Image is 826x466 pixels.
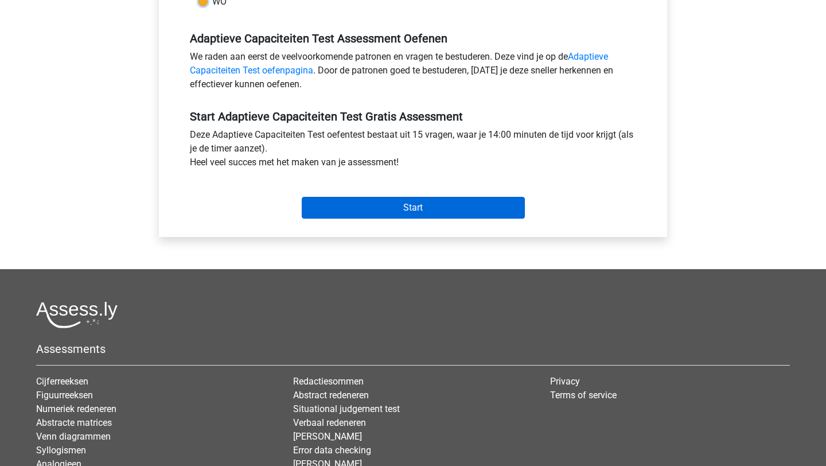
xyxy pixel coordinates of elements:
input: Start [302,197,525,219]
a: Syllogismen [36,445,86,456]
a: Cijferreeksen [36,376,88,387]
img: Assessly logo [36,301,118,328]
a: Privacy [550,376,580,387]
a: Error data checking [293,445,371,456]
a: [PERSON_NAME] [293,431,362,442]
a: Abstracte matrices [36,417,112,428]
a: Figuurreeksen [36,390,93,401]
a: Situational judgement test [293,403,400,414]
h5: Adaptieve Capaciteiten Test Assessment Oefenen [190,32,636,45]
a: Terms of service [550,390,617,401]
h5: Start Adaptieve Capaciteiten Test Gratis Assessment [190,110,636,123]
a: Verbaal redeneren [293,417,366,428]
div: Deze Adaptieve Capaciteiten Test oefentest bestaat uit 15 vragen, waar je 14:00 minuten de tijd v... [181,128,645,174]
a: Abstract redeneren [293,390,369,401]
h5: Assessments [36,342,790,356]
a: Numeriek redeneren [36,403,116,414]
div: We raden aan eerst de veelvoorkomende patronen en vragen te bestuderen. Deze vind je op de . Door... [181,50,645,96]
a: Redactiesommen [293,376,364,387]
a: Venn diagrammen [36,431,111,442]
